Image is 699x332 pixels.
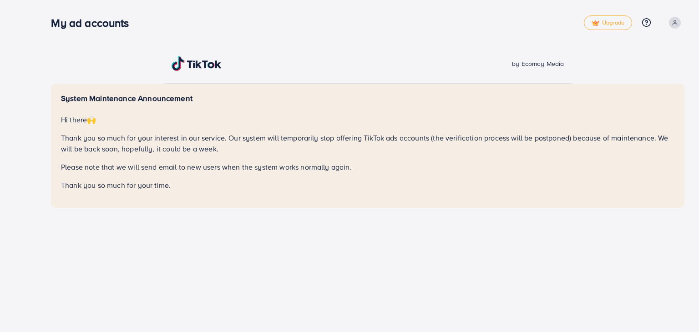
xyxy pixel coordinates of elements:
h3: My ad accounts [51,16,136,30]
p: Please note that we will send email to new users when the system works normally again. [61,161,674,172]
p: Thank you so much for your time. [61,180,674,191]
a: tickUpgrade [584,15,632,30]
img: TikTok [172,56,222,71]
span: by Ecomdy Media [512,59,564,68]
img: tick [592,20,599,26]
span: 🙌 [87,115,96,125]
p: Thank you so much for your interest in our service. Our system will temporarily stop offering Tik... [61,132,674,154]
p: Hi there [61,114,674,125]
h5: System Maintenance Announcement [61,94,674,103]
span: Upgrade [592,20,624,26]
